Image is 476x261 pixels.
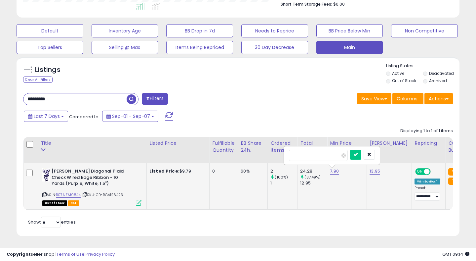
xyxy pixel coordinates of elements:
[68,200,79,206] span: FBA
[212,168,233,174] div: 0
[415,186,440,201] div: Preset:
[241,24,308,37] button: Needs to Reprice
[112,113,150,120] span: Sep-01 - Sep-07
[300,180,327,186] div: 12.95
[82,192,123,197] span: | SKU: CB-RGA126423
[400,128,453,134] div: Displaying 1 to 1 of 1 items
[300,140,324,154] div: Total Rev.
[241,168,262,174] div: 60%
[41,140,144,147] div: Title
[69,114,99,120] span: Compared to:
[212,140,235,154] div: Fulfillable Quantity
[330,140,364,147] div: Min Price
[241,140,265,154] div: BB Share 24h.
[92,41,158,54] button: Selling @ Max
[42,168,50,182] img: 41opGb0sGXL._SL40_.jpg
[442,251,469,257] span: 2025-09-17 09:14 GMT
[370,168,380,175] a: 13.95
[424,93,453,104] button: Actions
[17,41,83,54] button: Top Sellers
[149,168,179,174] b: Listed Price:
[392,93,423,104] button: Columns
[391,24,458,37] button: Non Competitive
[270,168,297,174] div: 2
[448,178,460,185] small: FBA
[300,168,327,174] div: 24.28
[52,168,132,188] b: [PERSON_NAME] Diagonal Plaid Check Wired Edge Ribbon - 10 Yards (Purple, White, 1.5")
[370,140,409,147] div: [PERSON_NAME]
[415,140,443,147] div: Repricing
[392,78,416,83] label: Out of Stock
[86,251,115,257] a: Privacy Policy
[149,140,207,147] div: Listed Price
[397,95,417,102] span: Columns
[7,251,115,258] div: seller snap | |
[42,168,141,205] div: ASIN:
[241,41,308,54] button: 30 Day Decrease
[7,251,31,257] strong: Copyright
[35,65,60,75] h5: Listings
[149,168,204,174] div: $9.79
[333,1,345,7] span: $0.00
[270,180,297,186] div: 1
[23,77,53,83] div: Clear All Filters
[42,200,67,206] span: All listings that are currently out of stock and unavailable for purchase on Amazon
[304,175,321,180] small: (87.49%)
[392,71,404,76] label: Active
[316,24,383,37] button: BB Price Below Min
[270,140,295,154] div: Ordered Items
[386,63,460,69] p: Listing States:
[281,1,332,7] b: Short Term Storage Fees:
[415,179,440,184] div: Win BuyBox *
[17,24,83,37] button: Default
[429,71,454,76] label: Deactivated
[316,41,383,54] button: Main
[429,78,447,83] label: Archived
[57,251,85,257] a: Terms of Use
[102,111,158,122] button: Sep-01 - Sep-07
[34,113,60,120] span: Last 7 Days
[24,111,68,122] button: Last 7 Days
[142,93,168,105] button: Filters
[92,24,158,37] button: Inventory Age
[357,93,391,104] button: Save View
[275,175,288,180] small: (100%)
[166,41,233,54] button: Items Being Repriced
[430,169,440,175] span: OFF
[56,192,81,198] a: B07NZM9844
[330,168,339,175] a: 7.90
[416,169,424,175] span: ON
[448,168,460,176] small: FBA
[166,24,233,37] button: BB Drop in 7d
[28,219,76,225] span: Show: entries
